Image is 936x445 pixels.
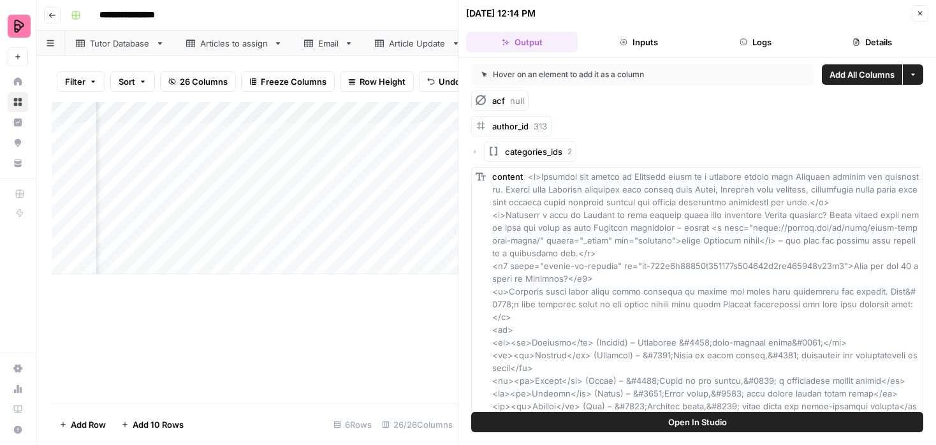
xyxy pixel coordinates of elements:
[90,37,150,50] div: Tutor Database
[328,414,377,435] div: 6 Rows
[261,75,326,88] span: Freeze Columns
[293,31,364,56] a: Email
[567,146,572,157] span: 2
[65,75,85,88] span: Filter
[133,418,184,431] span: Add 10 Rows
[484,142,576,162] button: categories_ids2
[241,71,335,92] button: Freeze Columns
[8,379,28,399] a: Usage
[8,10,28,42] button: Workspace: Preply
[113,414,191,435] button: Add 10 Rows
[700,32,812,52] button: Logs
[340,71,414,92] button: Row Height
[180,75,228,88] span: 26 Columns
[160,71,236,92] button: 26 Columns
[419,71,469,92] button: Undo
[830,68,895,81] span: Add All Columns
[8,358,28,379] a: Settings
[8,133,28,153] a: Opportunities
[8,419,28,440] button: Help + Support
[492,121,529,131] span: author_id
[360,75,406,88] span: Row Height
[668,416,727,428] span: Open In Studio
[200,37,268,50] div: Articles to assign
[466,7,536,20] div: [DATE] 12:14 PM
[510,96,524,106] span: null
[175,31,293,56] a: Articles to assign
[52,414,113,435] button: Add Row
[8,92,28,112] a: Browse
[817,32,928,52] button: Details
[8,399,28,419] a: Learning Hub
[57,71,105,92] button: Filter
[471,412,923,432] button: Open In Studio
[466,32,578,52] button: Output
[389,37,446,50] div: Article Update
[583,32,694,52] button: Inputs
[110,71,155,92] button: Sort
[71,418,106,431] span: Add Row
[534,121,547,131] span: 313
[377,414,458,435] div: 26/26 Columns
[8,15,31,38] img: Preply Logo
[492,96,505,106] span: acf
[8,112,28,133] a: Insights
[318,37,339,50] div: Email
[505,145,562,158] span: categories_ids
[119,75,135,88] span: Sort
[439,75,460,88] span: Undo
[481,69,724,80] div: Hover on an element to add it as a column
[8,153,28,173] a: Your Data
[8,71,28,92] a: Home
[364,31,471,56] a: Article Update
[65,31,175,56] a: Tutor Database
[492,171,523,182] span: content
[822,64,902,85] button: Add All Columns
